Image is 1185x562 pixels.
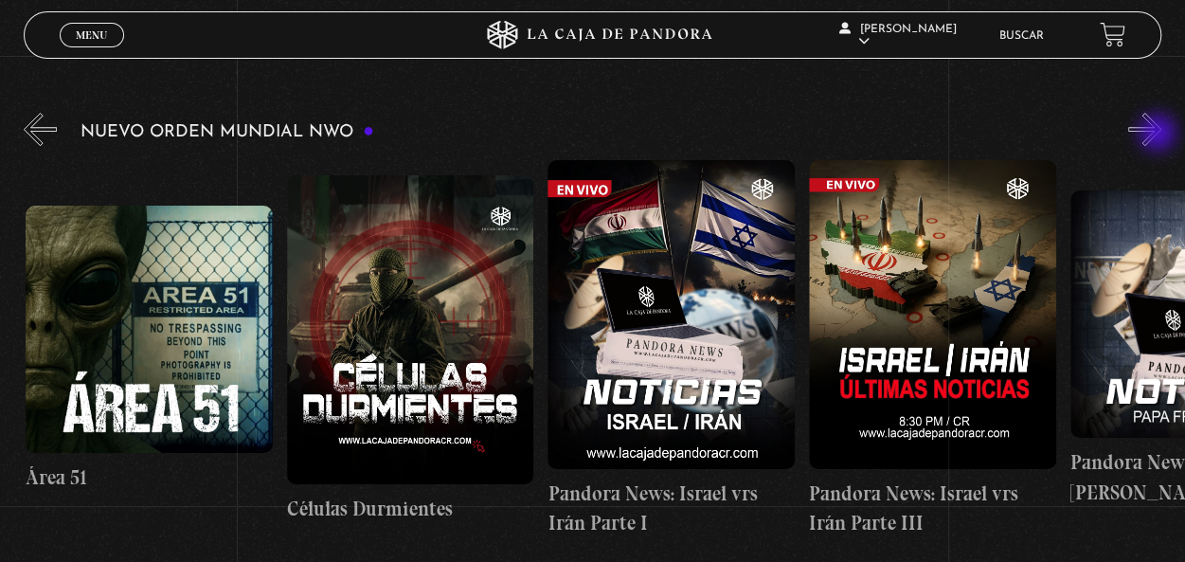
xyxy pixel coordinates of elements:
[24,113,57,146] button: Previous
[26,462,273,493] h4: Área 51
[26,160,273,538] a: Área 51
[548,160,795,538] a: Pandora News: Israel vrs Irán Parte I
[809,160,1056,538] a: Pandora News: Israel vrs Irán Parte III
[1128,113,1161,146] button: Next
[809,479,1056,538] h4: Pandora News: Israel vrs Irán Parte III
[76,29,107,41] span: Menu
[548,479,795,538] h4: Pandora News: Israel vrs Irán Parte I
[1100,22,1125,47] a: View your shopping cart
[81,123,374,141] h3: Nuevo Orden Mundial NWO
[287,160,534,538] a: Células Durmientes
[287,494,534,524] h4: Células Durmientes
[69,45,114,59] span: Cerrar
[998,30,1043,42] a: Buscar
[839,24,957,47] span: [PERSON_NAME]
